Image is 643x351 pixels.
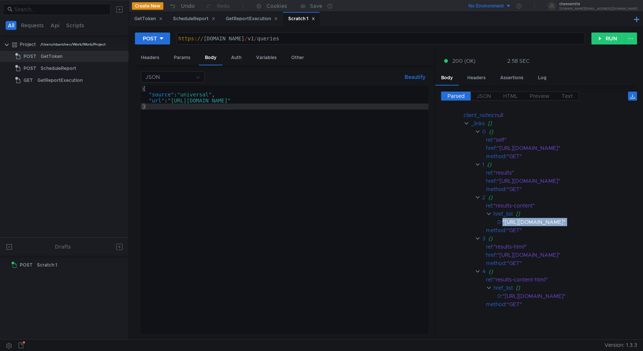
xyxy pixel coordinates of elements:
div: method [486,259,505,267]
div: "[URL][DOMAIN_NAME]" [497,251,627,259]
div: method [486,152,505,160]
div: GetToken [134,15,163,23]
span: 200 (OK) [452,57,476,65]
div: : [486,177,637,185]
div: : [497,292,637,300]
div: Scratch 1 [37,259,57,271]
div: ScheduleReport [41,63,76,74]
div: "self" [493,136,627,144]
div: GetReportExecution [37,75,83,86]
div: : [464,111,637,119]
span: Text [562,93,573,99]
div: Project [20,39,36,50]
div: : [486,243,637,251]
span: POST [20,259,33,271]
div: "GET" [507,300,628,308]
div: href [486,177,496,185]
div: [DOMAIN_NAME][EMAIL_ADDRESS][DOMAIN_NAME] [559,7,638,10]
div: : [486,275,637,284]
div: : [486,152,637,160]
div: : [486,251,637,259]
span: POST [24,63,36,74]
div: 2.58 SEC [507,58,530,64]
div: href_list [493,284,513,292]
div: "results" [493,169,627,177]
div: Drafts [55,242,71,251]
button: Requests [19,21,46,30]
div: "[URL][DOMAIN_NAME]" [497,144,627,152]
div: : [486,136,637,144]
div: Headers [461,71,492,85]
div: : [486,169,637,177]
div: {} [488,193,627,201]
button: Beautify [402,73,428,81]
div: : [497,218,637,226]
div: {} [489,127,627,136]
div: "[URL][DOMAIN_NAME]" [497,177,627,185]
div: href [486,251,496,259]
button: Redo [200,0,235,12]
div: [] [488,119,627,127]
div: Undo [181,1,195,10]
button: POST [135,33,170,44]
button: Undo [163,0,200,12]
div: 0 [497,292,501,300]
div: : [486,144,637,152]
div: GetToken [41,51,62,62]
span: Parsed [447,93,465,99]
div: Variables [250,51,283,65]
button: Api [48,21,62,30]
div: ScheduleReport [173,15,215,23]
div: Other [285,51,310,65]
div: null [495,111,628,119]
div: "[URL][DOMAIN_NAME]" [502,218,627,226]
div: href [486,144,496,152]
div: {} [487,160,627,169]
div: Log [532,71,553,85]
div: client_notes [464,111,493,119]
div: 2 [482,193,485,201]
span: POST [24,51,36,62]
div: "results-html" [493,243,627,251]
button: Create New [132,2,163,10]
div: Assertions [494,71,529,85]
div: 1 [482,160,484,169]
div: "GET" [507,259,628,267]
div: : [486,201,637,210]
span: JSON [477,93,491,99]
div: rel [486,201,492,210]
div: "GET" [507,226,628,234]
div: Params [168,51,196,65]
div: GetReportExecution [226,15,278,23]
div: "GET" [507,185,628,193]
div: {} [489,267,627,275]
button: All [6,21,16,30]
input: Search... [14,5,106,13]
div: Auth [225,51,247,65]
div: {} [488,234,627,243]
span: Version: 1.3.3 [604,340,637,351]
div: Cookies [267,1,287,10]
div: cheesemite [559,2,638,6]
div: 4 [482,267,486,275]
span: Preview [530,93,550,99]
div: method [486,226,505,234]
div: "results-content" [493,201,627,210]
button: RUN [591,33,625,44]
div: : [486,259,637,267]
div: Headers [135,51,165,65]
div: Body [435,71,459,86]
button: Scripts [64,21,86,30]
div: rel [486,136,492,144]
div: href_list [493,210,513,218]
div: method [486,300,505,308]
div: method [486,185,505,193]
div: [] [516,210,628,218]
div: POST [143,34,157,43]
span: GET [24,75,33,86]
div: 3 [482,234,485,243]
div: "[URL][DOMAIN_NAME]" [502,292,627,300]
div: _links [471,119,485,127]
div: rel [486,243,492,251]
span: HTML [503,93,518,99]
